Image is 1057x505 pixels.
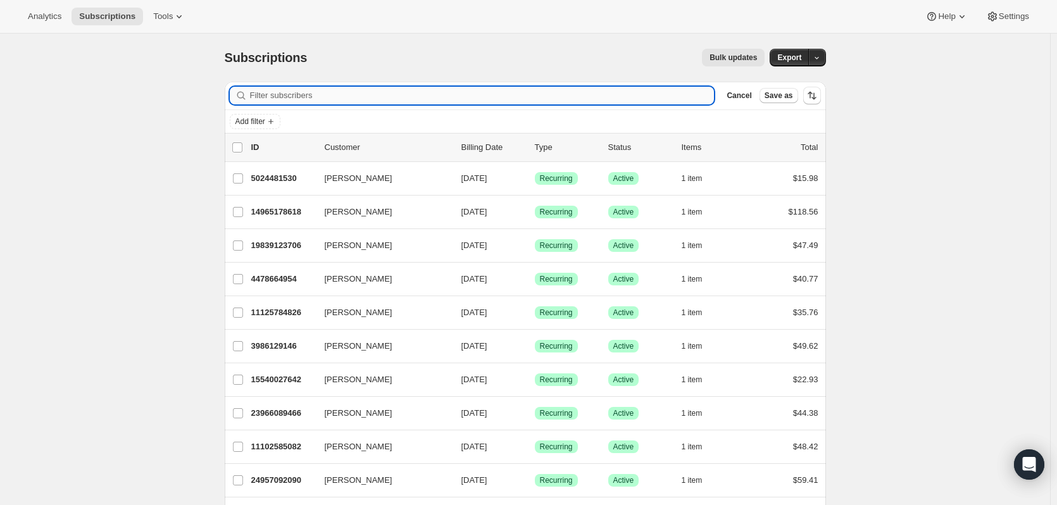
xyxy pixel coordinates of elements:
[793,341,818,351] span: $49.62
[613,308,634,318] span: Active
[251,270,818,288] div: 4478664954[PERSON_NAME][DATE]SuccessRecurringSuccessActive1 item$40.77
[325,141,451,154] p: Customer
[79,11,135,22] span: Subscriptions
[682,274,703,284] span: 1 item
[251,203,818,221] div: 14965178618[PERSON_NAME][DATE]SuccessRecurringSuccessActive1 item$118.56
[20,8,69,25] button: Analytics
[461,240,487,250] span: [DATE]
[979,8,1037,25] button: Settings
[789,207,818,216] span: $118.56
[251,306,315,319] p: 11125784826
[938,11,955,22] span: Help
[540,442,573,452] span: Recurring
[251,206,315,218] p: 14965178618
[613,240,634,251] span: Active
[682,438,716,456] button: 1 item
[770,49,809,66] button: Export
[682,304,716,321] button: 1 item
[793,408,818,418] span: $44.38
[230,114,280,129] button: Add filter
[793,274,818,284] span: $40.77
[540,240,573,251] span: Recurring
[251,170,818,187] div: 5024481530[PERSON_NAME][DATE]SuccessRecurringSuccessActive1 item$15.98
[682,308,703,318] span: 1 item
[251,141,818,154] div: IDCustomerBilling DateTypeStatusItemsTotal
[325,239,392,252] span: [PERSON_NAME]
[608,141,672,154] p: Status
[153,11,173,22] span: Tools
[760,88,798,103] button: Save as
[682,170,716,187] button: 1 item
[317,437,444,457] button: [PERSON_NAME]
[251,440,315,453] p: 11102585082
[325,373,392,386] span: [PERSON_NAME]
[317,403,444,423] button: [PERSON_NAME]
[999,11,1029,22] span: Settings
[461,442,487,451] span: [DATE]
[540,408,573,418] span: Recurring
[682,337,716,355] button: 1 item
[251,337,818,355] div: 3986129146[PERSON_NAME][DATE]SuccessRecurringSuccessActive1 item$49.62
[540,173,573,184] span: Recurring
[682,408,703,418] span: 1 item
[682,371,716,389] button: 1 item
[682,207,703,217] span: 1 item
[682,141,745,154] div: Items
[325,172,392,185] span: [PERSON_NAME]
[251,237,818,254] div: 19839123706[PERSON_NAME][DATE]SuccessRecurringSuccessActive1 item$47.49
[251,141,315,154] p: ID
[682,404,716,422] button: 1 item
[777,53,801,63] span: Export
[317,168,444,189] button: [PERSON_NAME]
[540,274,573,284] span: Recurring
[251,404,818,422] div: 23966089466[PERSON_NAME][DATE]SuccessRecurringSuccessActive1 item$44.38
[251,371,818,389] div: 15540027642[PERSON_NAME][DATE]SuccessRecurringSuccessActive1 item$22.93
[801,141,818,154] p: Total
[325,206,392,218] span: [PERSON_NAME]
[317,470,444,490] button: [PERSON_NAME]
[251,273,315,285] p: 4478664954
[317,235,444,256] button: [PERSON_NAME]
[28,11,61,22] span: Analytics
[461,375,487,384] span: [DATE]
[682,471,716,489] button: 1 item
[72,8,143,25] button: Subscriptions
[251,373,315,386] p: 15540027642
[540,341,573,351] span: Recurring
[682,173,703,184] span: 1 item
[317,336,444,356] button: [PERSON_NAME]
[682,475,703,485] span: 1 item
[613,375,634,385] span: Active
[235,116,265,127] span: Add filter
[325,407,392,420] span: [PERSON_NAME]
[540,475,573,485] span: Recurring
[682,237,716,254] button: 1 item
[325,474,392,487] span: [PERSON_NAME]
[710,53,757,63] span: Bulk updates
[613,341,634,351] span: Active
[317,302,444,323] button: [PERSON_NAME]
[250,87,715,104] input: Filter subscribers
[535,141,598,154] div: Type
[251,474,315,487] p: 24957092090
[682,375,703,385] span: 1 item
[251,407,315,420] p: 23966089466
[793,475,818,485] span: $59.41
[613,475,634,485] span: Active
[251,239,315,252] p: 19839123706
[540,375,573,385] span: Recurring
[251,438,818,456] div: 11102585082[PERSON_NAME][DATE]SuccessRecurringSuccessActive1 item$48.42
[251,471,818,489] div: 24957092090[PERSON_NAME][DATE]SuccessRecurringSuccessActive1 item$59.41
[251,340,315,352] p: 3986129146
[613,207,634,217] span: Active
[540,308,573,318] span: Recurring
[727,90,751,101] span: Cancel
[461,408,487,418] span: [DATE]
[461,207,487,216] span: [DATE]
[613,408,634,418] span: Active
[461,308,487,317] span: [DATE]
[461,274,487,284] span: [DATE]
[682,240,703,251] span: 1 item
[682,270,716,288] button: 1 item
[682,341,703,351] span: 1 item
